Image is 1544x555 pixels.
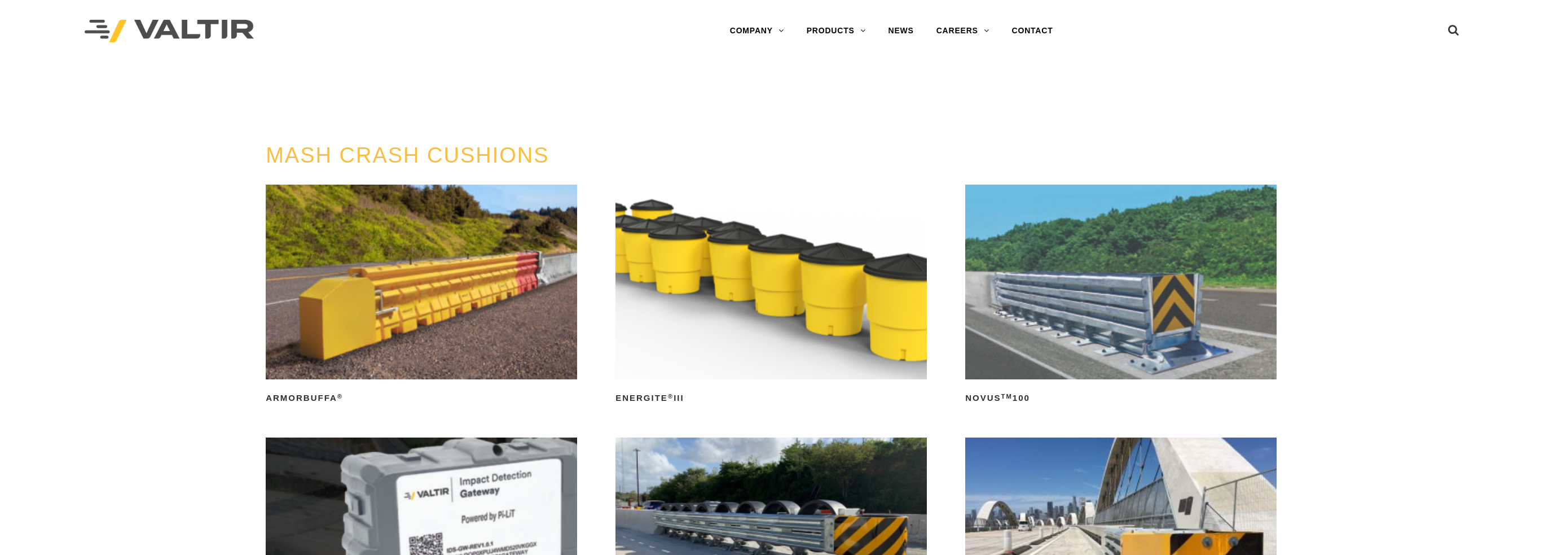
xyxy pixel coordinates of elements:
[965,185,1277,407] a: NOVUSTM100
[668,393,674,400] sup: ®
[925,20,1001,42] a: CAREERS
[337,393,343,400] sup: ®
[877,20,925,42] a: NEWS
[795,20,877,42] a: PRODUCTS
[85,20,254,43] img: Valtir
[615,185,927,407] a: ENERGITE®III
[1001,393,1013,400] sup: TM
[266,185,577,407] a: ArmorBuffa®
[1001,20,1064,42] a: CONTACT
[965,390,1277,408] h2: NOVUS 100
[719,20,795,42] a: COMPANY
[266,143,549,167] a: MASH CRASH CUSHIONS
[266,390,577,408] h2: ArmorBuffa
[615,390,927,408] h2: ENERGITE III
